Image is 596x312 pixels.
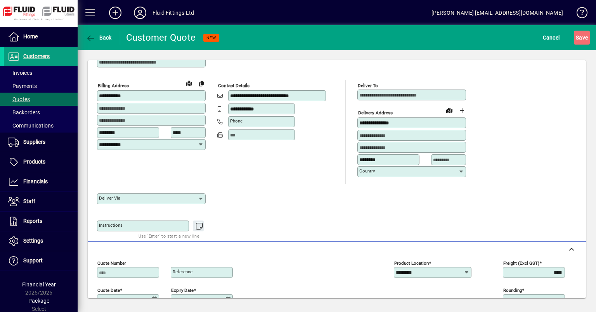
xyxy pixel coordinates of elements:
mat-label: Reference [173,269,192,274]
mat-label: Instructions [99,222,123,228]
span: NEW [206,35,216,40]
app-page-header-button: Back [78,31,120,45]
span: Financial Year [22,281,56,288]
mat-label: Expiry date [171,287,194,293]
mat-label: Quote number [97,260,126,265]
span: Staff [23,198,35,204]
a: View on map [443,104,456,116]
span: Quotes [8,96,30,102]
mat-label: Country [359,168,375,174]
span: Communications [8,122,54,129]
div: [PERSON_NAME] [EMAIL_ADDRESS][DOMAIN_NAME] [431,7,563,19]
a: Backorders [4,106,78,119]
span: Cancel [543,31,560,44]
a: Knowledge Base [571,2,586,27]
span: Financials [23,178,48,184]
span: Backorders [8,109,40,115]
span: Home [23,33,38,40]
a: Invoices [4,66,78,79]
a: View on map [183,77,195,89]
a: Quotes [4,93,78,106]
div: Customer Quote [126,31,196,44]
span: Package [28,298,49,304]
span: Support [23,257,43,264]
mat-label: Deliver via [99,195,120,201]
a: Support [4,251,78,271]
a: Suppliers [4,133,78,152]
span: Invoices [8,70,32,76]
mat-label: Quote date [97,287,120,293]
mat-label: Phone [230,118,243,124]
button: Save [574,31,590,45]
span: S [576,34,579,41]
a: Staff [4,192,78,211]
button: Profile [128,6,152,20]
button: Add [103,6,128,20]
mat-label: Freight (excl GST) [503,260,539,265]
mat-label: Rounding [503,287,522,293]
button: Choose address [456,104,468,117]
div: Fluid Fittings Ltd [152,7,194,19]
span: ave [576,31,588,44]
span: Back [86,34,112,41]
span: Settings [23,238,43,244]
button: Back [84,31,114,45]
mat-label: Deliver To [358,83,378,88]
button: Cancel [541,31,562,45]
a: Reports [4,212,78,231]
span: Reports [23,218,42,224]
mat-label: Product location [394,260,429,265]
a: Payments [4,79,78,93]
a: Settings [4,231,78,251]
a: Financials [4,172,78,191]
span: Payments [8,83,37,89]
span: Products [23,159,45,165]
a: Communications [4,119,78,132]
mat-hint: Use 'Enter' to start a new line [139,231,199,240]
span: Customers [23,53,50,59]
a: Home [4,27,78,47]
span: Suppliers [23,139,45,145]
button: Copy to Delivery address [195,77,208,90]
a: Products [4,152,78,172]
